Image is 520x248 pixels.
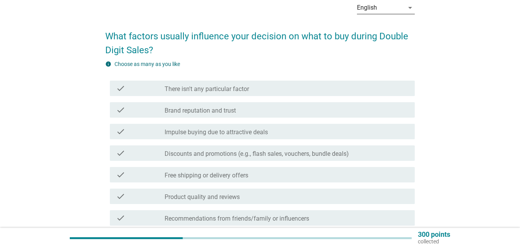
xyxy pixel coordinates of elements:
i: check [116,105,125,115]
i: check [116,213,125,223]
i: check [116,148,125,158]
p: 300 points [418,231,450,238]
label: Free shipping or delivery offers [165,172,248,179]
h2: What factors usually influence your decision on what to buy during Double Digit Sales? [105,22,415,57]
label: Impulse buying due to attractive deals [165,128,268,136]
label: There isn't any particular factor [165,85,249,93]
label: Choose as many as you like [114,61,180,67]
i: check [116,127,125,136]
i: info [105,61,111,67]
i: check [116,170,125,179]
i: check [116,84,125,93]
label: Product quality and reviews [165,193,240,201]
label: Discounts and promotions (e.g., flash sales, vouchers, bundle deals) [165,150,349,158]
label: Recommendations from friends/family or influencers [165,215,309,223]
div: English [357,4,377,11]
i: arrow_drop_down [406,3,415,12]
p: collected [418,238,450,245]
label: Brand reputation and trust [165,107,236,115]
i: check [116,192,125,201]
